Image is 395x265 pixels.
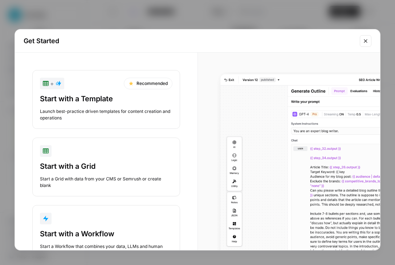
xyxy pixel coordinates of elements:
[32,205,180,264] button: Start with a WorkflowStart a Workflow that combines your data, LLMs and human review
[40,108,172,121] div: Launch best-practice driven templates for content creation and operations
[40,161,172,171] div: Start with a Grid
[32,70,180,129] button: +RecommendedStart with a TemplateLaunch best-practice driven templates for content creation and o...
[124,78,172,89] div: Recommended
[40,229,172,239] div: Start with a Workflow
[43,79,61,88] div: +
[24,36,355,46] h2: Get Started
[40,94,172,104] div: Start with a Template
[40,243,172,256] div: Start a Workflow that combines your data, LLMs and human review
[40,176,172,189] div: Start a Grid with data from your CMS or Semrush or create blank
[32,138,180,196] button: Start with a GridStart a Grid with data from your CMS or Semrush or create blank
[360,35,371,47] button: Close modal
